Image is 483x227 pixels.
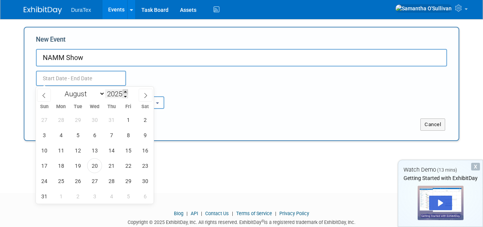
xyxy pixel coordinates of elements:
img: Samantha O'Sullivan [395,4,452,13]
span: August 22, 2025 [121,158,136,173]
span: July 31, 2025 [104,112,119,127]
span: August 18, 2025 [53,158,68,173]
span: August 8, 2025 [121,128,136,143]
span: August 15, 2025 [121,143,136,158]
span: July 29, 2025 [70,112,85,127]
span: DuraTex [71,7,91,13]
span: August 31, 2025 [37,189,52,204]
span: August 12, 2025 [70,143,85,158]
span: August 30, 2025 [138,173,152,188]
input: Year [105,89,128,98]
span: August 4, 2025 [53,128,68,143]
span: Thu [103,104,120,109]
a: Terms of Service [236,211,272,216]
span: August 25, 2025 [53,173,68,188]
span: August 9, 2025 [138,128,152,143]
span: August 5, 2025 [70,128,85,143]
span: September 5, 2025 [121,189,136,204]
span: | [185,211,190,216]
span: August 24, 2025 [37,173,52,188]
select: Month [61,89,105,99]
div: Watch Demo [398,166,483,174]
span: August 1, 2025 [121,112,136,127]
span: August 2, 2025 [138,112,152,127]
span: August 16, 2025 [138,143,152,158]
span: August 13, 2025 [87,143,102,158]
span: Wed [86,104,103,109]
span: Mon [53,104,70,109]
label: New Event [36,35,66,47]
span: August 19, 2025 [70,158,85,173]
span: (13 mins) [437,167,457,173]
span: August 3, 2025 [37,128,52,143]
span: Tue [70,104,86,109]
a: Blog [174,211,183,216]
span: August 28, 2025 [104,173,119,188]
input: Name of Trade Show / Conference [36,49,447,66]
span: September 4, 2025 [104,189,119,204]
span: August 14, 2025 [104,143,119,158]
div: Getting Started with ExhibitDay [398,174,483,182]
input: Start Date - End Date [36,71,126,86]
span: August 17, 2025 [37,158,52,173]
span: July 28, 2025 [53,112,68,127]
span: August 26, 2025 [70,173,85,188]
span: September 2, 2025 [70,189,85,204]
sup: ® [261,219,264,223]
span: Sat [137,104,154,109]
span: July 30, 2025 [87,112,102,127]
span: August 29, 2025 [121,173,136,188]
span: Fri [120,104,137,109]
span: July 27, 2025 [37,112,52,127]
div: Participation: [112,86,177,96]
span: August 23, 2025 [138,158,152,173]
span: September 6, 2025 [138,189,152,204]
span: August 20, 2025 [87,158,102,173]
span: August 11, 2025 [53,143,68,158]
button: Cancel [420,118,445,131]
span: | [230,211,235,216]
span: August 27, 2025 [87,173,102,188]
span: August 7, 2025 [104,128,119,143]
span: | [273,211,278,216]
a: API [191,211,198,216]
span: August 10, 2025 [37,143,52,158]
span: August 21, 2025 [104,158,119,173]
span: September 1, 2025 [53,189,68,204]
a: Contact Us [205,211,229,216]
span: | [199,211,204,216]
span: Sun [36,104,53,109]
img: ExhibitDay [24,6,62,14]
span: August 6, 2025 [87,128,102,143]
span: September 3, 2025 [87,189,102,204]
a: Privacy Policy [279,211,309,216]
div: Dismiss [471,163,480,170]
div: Attendance / Format: [36,86,101,96]
div: Play [429,196,452,210]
